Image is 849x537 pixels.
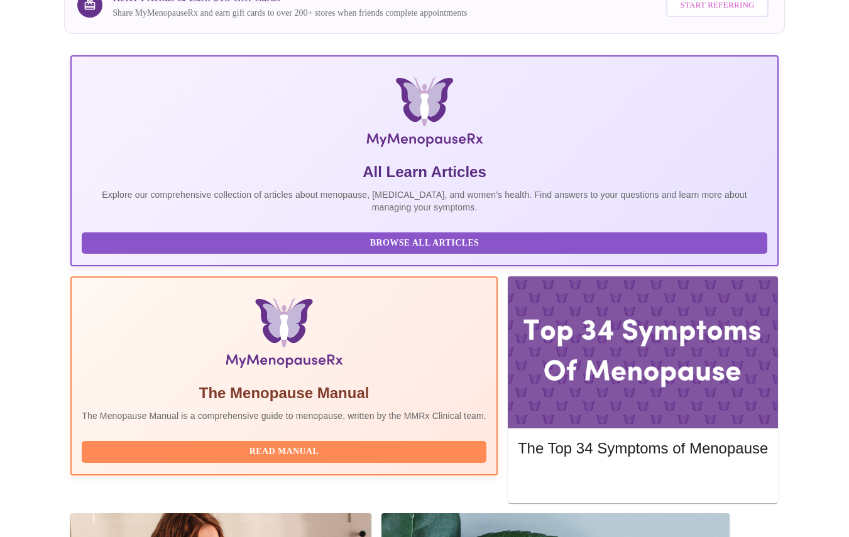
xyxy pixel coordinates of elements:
img: Menopause Manual [146,298,422,373]
span: Read Manual [94,444,474,460]
a: Browse All Articles [82,237,770,247]
p: Share MyMenopauseRx and earn gift cards to over 200+ stores when friends complete appointments [112,7,467,19]
img: MyMenopauseRx Logo [188,77,660,152]
a: Read Manual [82,445,490,456]
p: The Menopause Manual is a comprehensive guide to menopause, written by the MMRx Clinical team. [82,410,486,422]
span: Browse All Articles [94,236,755,251]
span: Read More [530,474,755,489]
h5: The Top 34 Symptoms of Menopause [518,438,768,458]
button: Browse All Articles [82,232,767,254]
button: Read Manual [82,441,486,463]
p: Explore our comprehensive collection of articles about menopause, [MEDICAL_DATA], and women's hea... [82,188,767,214]
h5: All Learn Articles [82,162,767,182]
a: Read More [518,475,771,485]
button: Read More [518,470,768,492]
h5: The Menopause Manual [82,383,486,403]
